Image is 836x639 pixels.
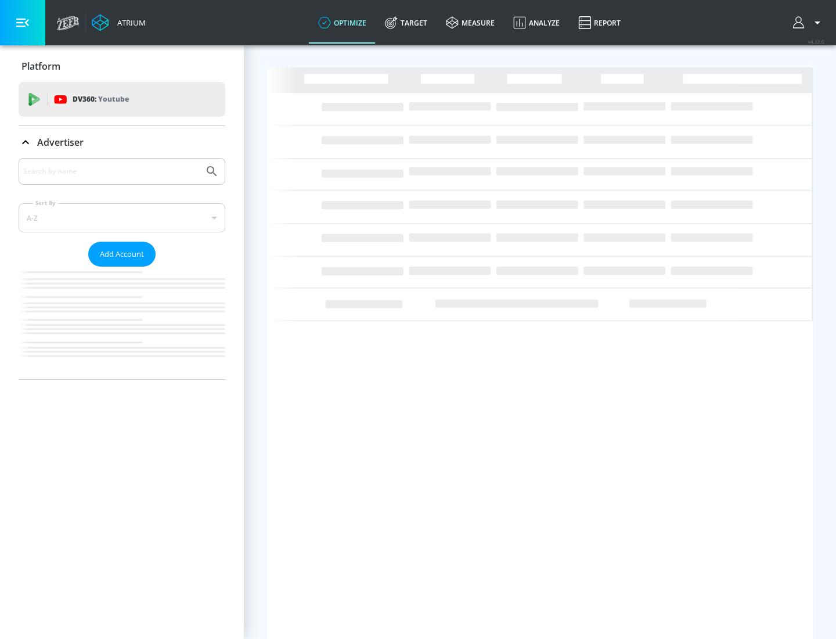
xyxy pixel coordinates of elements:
input: Search by name [23,164,199,179]
a: Analyze [504,2,569,44]
div: Advertiser [19,126,225,159]
span: Add Account [100,247,144,261]
button: Add Account [88,242,156,267]
div: Advertiser [19,158,225,379]
p: Platform [21,60,60,73]
a: Target [376,2,437,44]
a: measure [437,2,504,44]
a: Report [569,2,630,44]
label: Sort By [33,199,58,207]
div: DV360: Youtube [19,82,225,117]
div: Platform [19,50,225,82]
p: DV360: [73,93,129,106]
div: Atrium [113,17,146,28]
span: v 4.32.0 [808,38,824,45]
a: Atrium [92,14,146,31]
p: Advertiser [37,136,84,149]
div: A-Z [19,203,225,232]
a: optimize [309,2,376,44]
p: Youtube [98,93,129,105]
nav: list of Advertiser [19,267,225,379]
